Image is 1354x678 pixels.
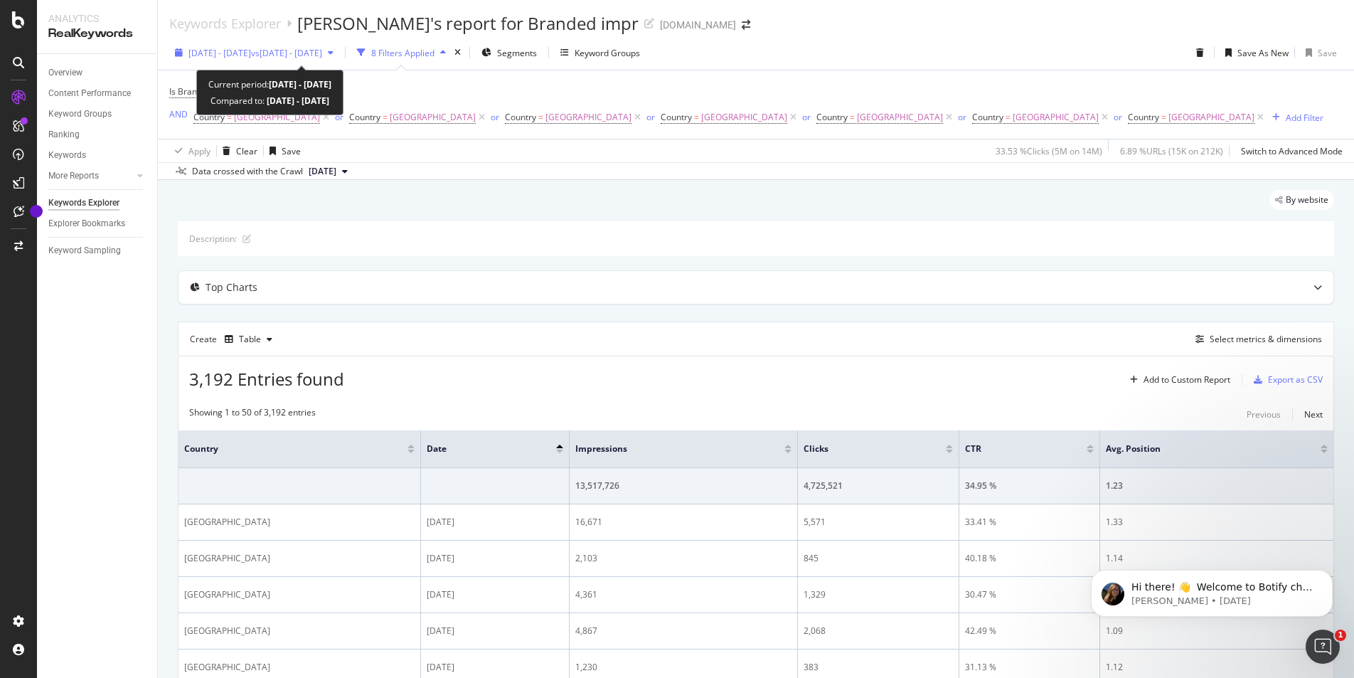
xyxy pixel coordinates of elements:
span: = [227,111,232,123]
div: Explorer Bookmarks [48,216,125,231]
div: Current period: [208,76,331,92]
button: Keyword Groups [555,41,646,64]
span: Country [184,443,386,455]
button: Apply [169,139,210,162]
button: Switch to Advanced Mode [1235,139,1343,162]
div: 2,103 [575,552,791,565]
span: Country [661,111,692,123]
button: Select metrics & dimensions [1190,331,1322,348]
span: 1 [1335,630,1346,641]
button: Next [1304,406,1323,423]
button: Save [264,139,301,162]
button: Clear [217,139,257,162]
div: Save As New [1237,47,1289,59]
span: = [1161,111,1166,123]
div: 13,517,726 [575,480,791,492]
a: Keyword Groups [48,107,147,122]
div: Tooltip anchor [30,205,43,218]
div: 6.89 % URLs ( 15K on 212K ) [1120,145,1223,157]
span: [GEOGRAPHIC_DATA] [857,107,943,127]
div: [DATE] [427,516,564,529]
button: Add to Custom Report [1124,369,1230,391]
div: Export as CSV [1268,374,1323,386]
div: 34.95 % [965,480,1093,492]
div: or [802,111,811,123]
button: or [1114,110,1122,124]
div: [DATE] [427,588,564,601]
div: 31.13 % [965,661,1093,674]
button: or [646,110,655,124]
span: [GEOGRAPHIC_DATA] [390,107,476,127]
a: Keywords Explorer [48,196,147,211]
div: More Reports [48,169,99,184]
div: 4,867 [575,625,791,637]
span: [DATE] - [DATE] [188,47,251,59]
div: Keyword Sampling [48,243,121,258]
button: Add Filter [1267,109,1323,126]
div: Keywords [48,148,86,163]
span: Country [1128,111,1159,123]
div: Create [190,328,278,351]
button: AND [169,107,188,121]
a: Content Performance [48,86,147,101]
div: Keyword Groups [575,47,640,59]
div: or [958,111,966,123]
span: Date [427,443,535,455]
div: 383 [804,661,953,674]
div: 5,571 [804,516,953,529]
div: or [335,111,343,123]
span: Impressions [575,443,763,455]
span: = [1006,111,1011,123]
div: 40.18 % [965,552,1093,565]
span: [GEOGRAPHIC_DATA] [701,107,787,127]
div: Keywords Explorer [48,196,119,211]
button: Export as CSV [1248,369,1323,391]
span: Segments [497,47,537,59]
button: Segments [476,41,543,64]
div: [GEOGRAPHIC_DATA] [184,552,415,565]
button: 8 Filters Applied [351,41,452,64]
div: 1.12 [1106,661,1328,674]
div: 1,230 [575,661,791,674]
span: Is Branded [169,85,212,97]
span: 2025 Feb. 20th [309,165,336,178]
span: Hi there! 👋 Welcome to Botify chat support! Have a question? Reply to this message and our team w... [62,41,242,110]
div: Save [1318,47,1337,59]
span: Country [349,111,380,123]
div: Data crossed with the Crawl [192,165,303,178]
div: Clear [236,145,257,157]
div: 845 [804,552,953,565]
button: Table [219,328,278,351]
b: [DATE] - [DATE] [265,95,329,107]
a: More Reports [48,169,133,184]
div: 8 Filters Applied [371,47,435,59]
button: or [802,110,811,124]
div: 1.33 [1106,516,1328,529]
div: [GEOGRAPHIC_DATA] [184,588,415,601]
div: times [452,46,464,60]
span: [GEOGRAPHIC_DATA] [1013,107,1099,127]
div: [GEOGRAPHIC_DATA] [184,625,415,637]
div: arrow-right-arrow-left [742,20,750,30]
div: 2,068 [804,625,953,637]
span: Country [816,111,848,123]
button: Save As New [1220,41,1289,64]
span: vs [DATE] - [DATE] [251,47,322,59]
span: [GEOGRAPHIC_DATA] [545,107,631,127]
div: Keyword Groups [48,107,112,122]
div: [DATE] [427,661,564,674]
div: 33.41 % [965,516,1093,529]
span: = [694,111,699,123]
div: Analytics [48,11,146,26]
div: Switch to Advanced Mode [1241,145,1343,157]
div: [DOMAIN_NAME] [660,18,736,32]
a: Overview [48,65,147,80]
div: or [1114,111,1122,123]
div: [DATE] [427,552,564,565]
a: Keywords Explorer [169,16,281,31]
a: Keyword Sampling [48,243,147,258]
div: legacy label [1269,190,1334,210]
div: 1,329 [804,588,953,601]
